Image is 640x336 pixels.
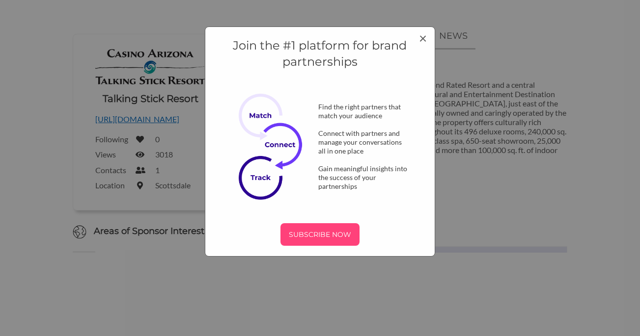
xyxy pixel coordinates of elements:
button: Close modal [419,31,427,45]
a: SUBSCRIBE NOW [216,223,424,246]
p: SUBSCRIBE NOW [284,227,356,242]
div: Gain meaningful insights into the success of your partnerships [303,164,424,191]
span: × [419,29,427,46]
div: Find the right partners that match your audience [303,103,424,120]
div: Connect with partners and manage your conversations all in one place [303,129,424,155]
h4: Join the #1 platform for brand partnerships [216,37,424,70]
img: Subscribe Now Image [239,94,311,200]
